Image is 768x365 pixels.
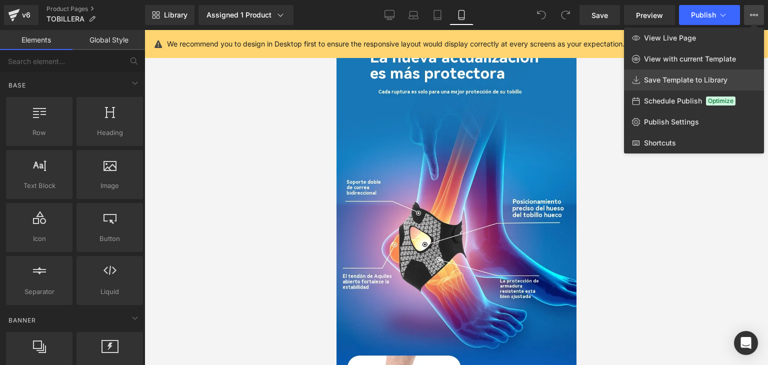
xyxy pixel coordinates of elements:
[9,180,69,191] span: Text Block
[624,5,675,25] a: Preview
[591,10,608,20] span: Save
[46,15,84,23] span: TOBILLERA
[167,38,624,49] p: We recommend you to design in Desktop first to ensure the responsive layout would display correct...
[644,138,676,147] span: Shortcuts
[7,80,27,90] span: Base
[425,5,449,25] a: Tablet
[644,117,699,126] span: Publish Settings
[20,8,32,21] div: v6
[555,5,575,25] button: Redo
[377,5,401,25] a: Desktop
[79,233,140,244] span: Button
[644,75,727,84] span: Save Template to Library
[644,96,702,105] span: Schedule Publish
[164,10,187,19] span: Library
[7,315,37,325] span: Banner
[46,5,145,13] a: Product Pages
[9,286,69,297] span: Separator
[691,11,716,19] span: Publish
[449,5,473,25] a: Mobile
[679,5,740,25] button: Publish
[644,33,696,42] span: View Live Page
[4,5,38,25] a: v6
[79,127,140,138] span: Heading
[636,10,663,20] span: Preview
[79,180,140,191] span: Image
[531,5,551,25] button: Undo
[744,5,764,25] button: View Live PageView with current TemplateSave Template to LibrarySchedule PublishOptimizePublish S...
[644,54,736,63] span: View with current Template
[72,30,145,50] a: Global Style
[706,96,735,105] span: Optimize
[206,10,285,20] div: Assigned 1 Product
[401,5,425,25] a: Laptop
[145,5,194,25] a: New Library
[79,286,140,297] span: Liquid
[9,127,69,138] span: Row
[9,233,69,244] span: Icon
[734,331,758,355] div: Open Intercom Messenger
